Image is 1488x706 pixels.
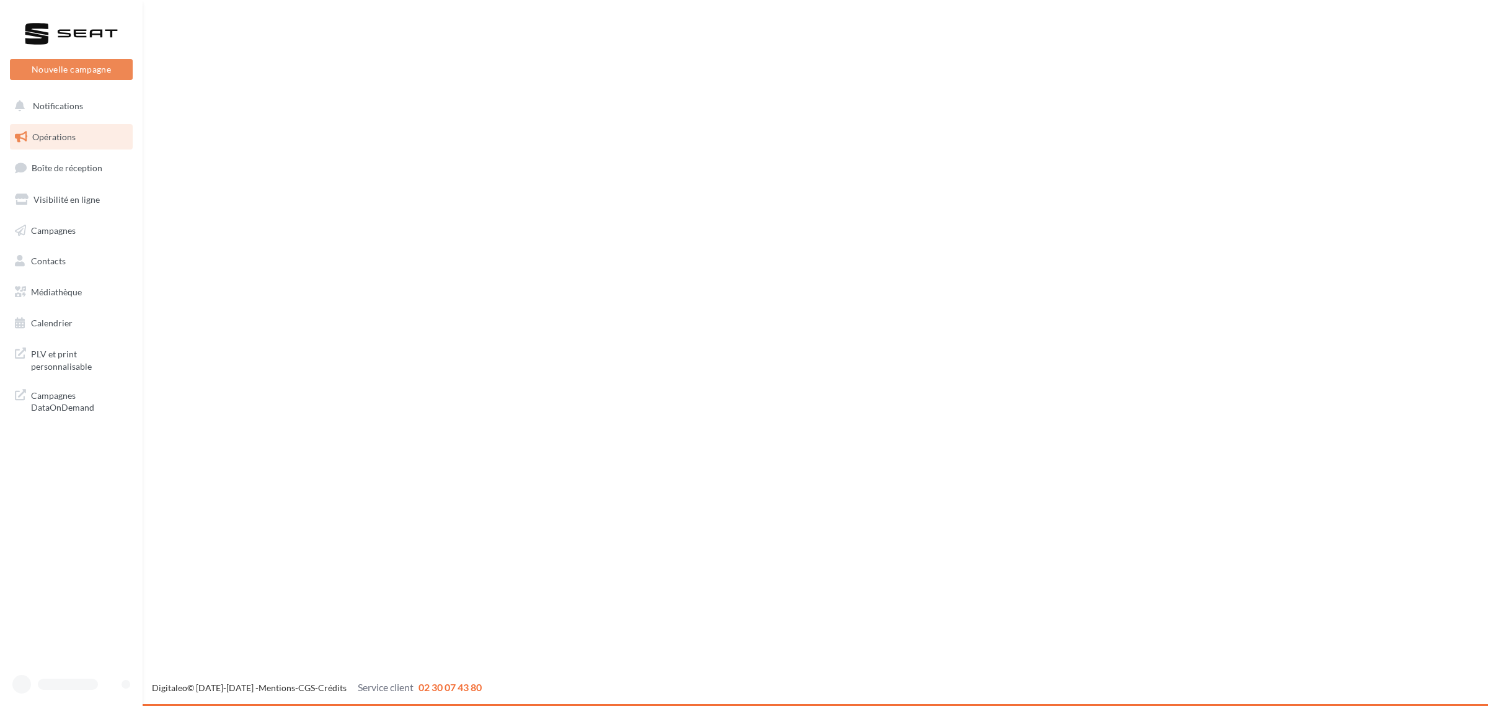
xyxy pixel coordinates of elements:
span: Visibilité en ligne [33,194,100,205]
a: Campagnes [7,218,135,244]
a: Campagnes DataOnDemand [7,382,135,419]
a: Crédits [318,682,347,693]
a: Digitaleo [152,682,187,693]
span: Contacts [31,256,66,266]
a: Calendrier [7,310,135,336]
button: Nouvelle campagne [10,59,133,80]
button: Notifications [7,93,130,119]
a: Opérations [7,124,135,150]
span: 02 30 07 43 80 [418,681,482,693]
span: Calendrier [31,318,73,328]
a: Mentions [259,682,295,693]
span: Campagnes DataOnDemand [31,387,128,414]
a: Médiathèque [7,279,135,305]
span: Notifications [33,101,83,111]
a: CGS [298,682,315,693]
a: Boîte de réception [7,154,135,181]
a: Visibilité en ligne [7,187,135,213]
a: PLV et print personnalisable [7,341,135,377]
span: Campagnes [31,225,76,235]
span: Service client [358,681,414,693]
span: © [DATE]-[DATE] - - - [152,682,482,693]
a: Contacts [7,248,135,274]
span: Opérations [32,132,76,142]
span: PLV et print personnalisable [31,346,128,372]
span: Médiathèque [31,287,82,297]
span: Boîte de réception [32,163,102,173]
